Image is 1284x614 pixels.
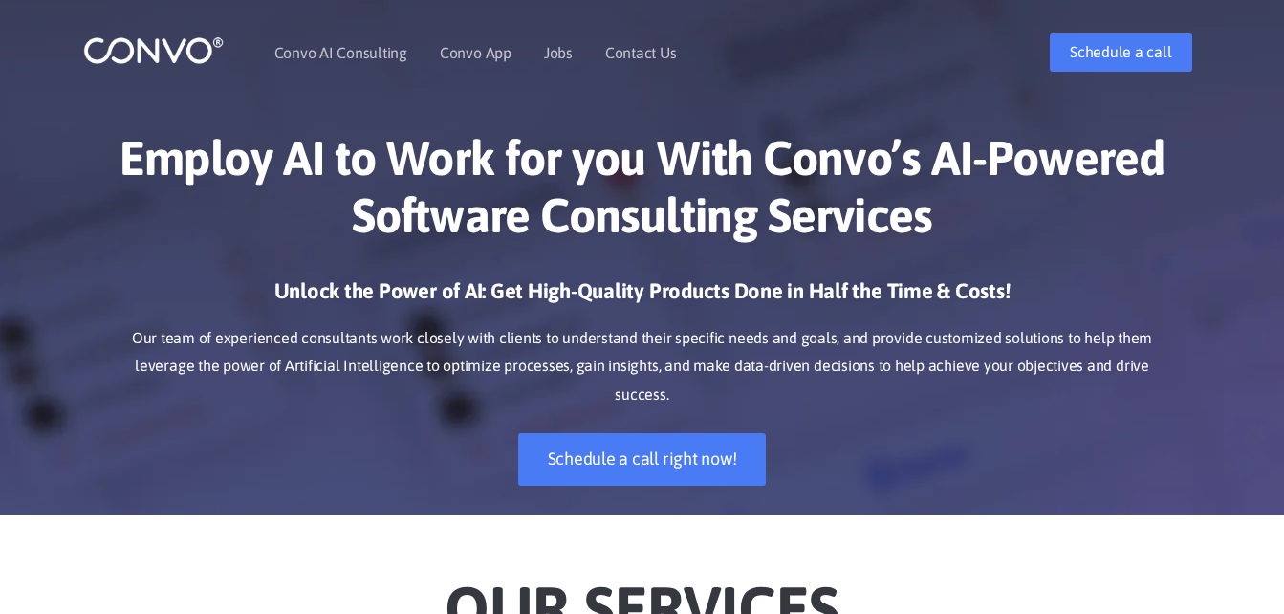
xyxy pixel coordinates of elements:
[544,45,573,60] a: Jobs
[112,324,1173,410] p: Our team of experienced consultants work closely with clients to understand their specific needs ...
[1050,33,1191,72] a: Schedule a call
[274,45,407,60] a: Convo AI Consulting
[83,35,224,65] img: logo_1.png
[112,277,1173,319] h3: Unlock the Power of AI: Get High-Quality Products Done in Half the Time & Costs!
[440,45,511,60] a: Convo App
[605,45,677,60] a: Contact Us
[518,433,767,486] a: Schedule a call right now!
[112,129,1173,258] h1: Employ AI to Work for you With Convo’s AI-Powered Software Consulting Services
